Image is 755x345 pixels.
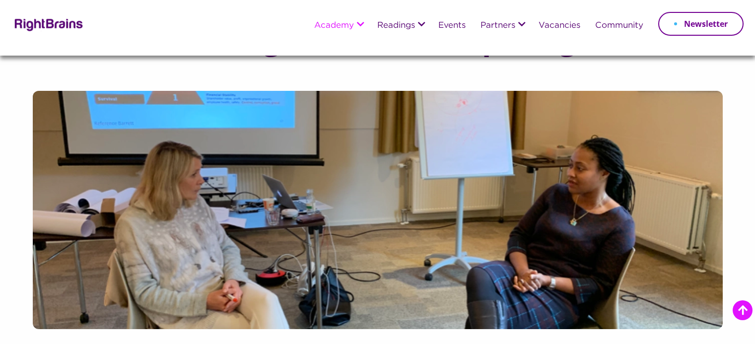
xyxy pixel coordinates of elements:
img: Rightbrains [11,17,83,31]
a: Community [595,21,643,30]
a: Academy [314,21,354,30]
a: Events [438,21,466,30]
a: Vacancies [539,21,580,30]
a: Newsletter [658,12,744,36]
a: Readings [377,21,415,30]
a: Partners [480,21,515,30]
